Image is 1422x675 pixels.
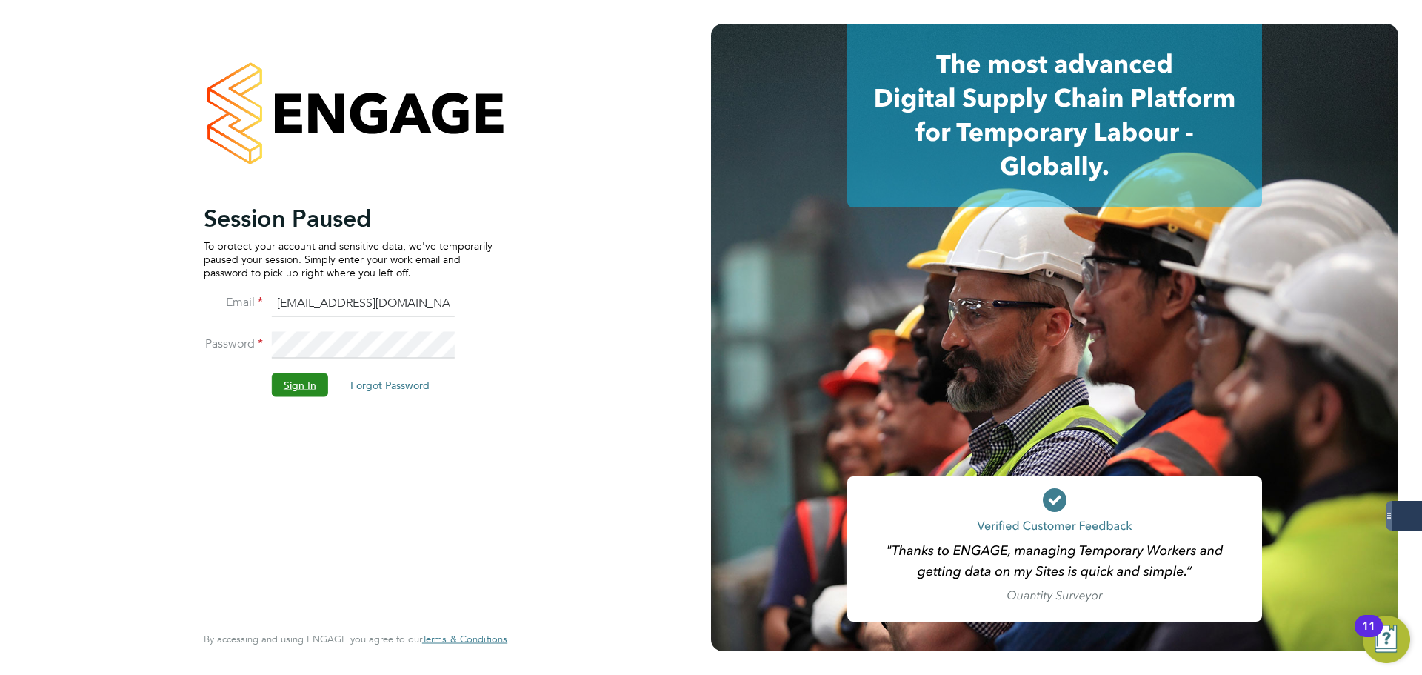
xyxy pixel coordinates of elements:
button: Open Resource Center, 11 new notifications [1363,616,1410,663]
button: Forgot Password [338,373,441,396]
input: Enter your work email... [272,290,455,317]
label: Password [204,336,263,351]
div: 11 [1362,626,1375,645]
button: Sign In [272,373,328,396]
p: To protect your account and sensitive data, we've temporarily paused your session. Simply enter y... [204,239,493,279]
a: Terms & Conditions [422,634,507,645]
h2: Session Paused [204,203,493,233]
span: By accessing and using ENGAGE you agree to our [204,633,507,645]
label: Email [204,294,263,310]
